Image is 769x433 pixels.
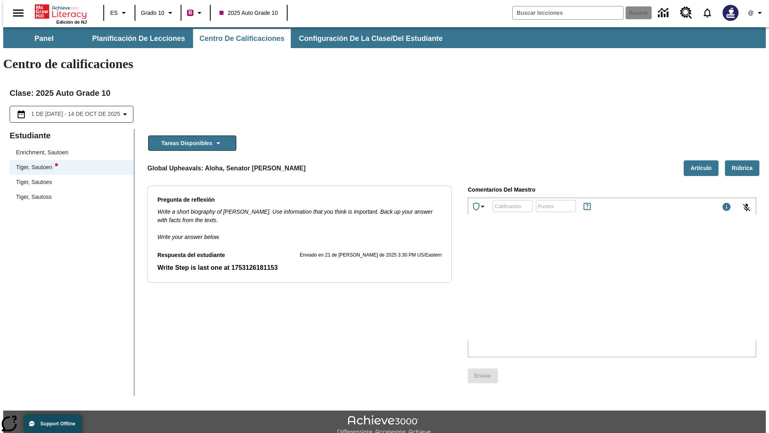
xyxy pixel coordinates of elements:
span: Grado 10 [141,9,164,17]
body: Escribe tu respuesta aquí. [3,6,117,14]
button: Artículo, Se abrirá en una pestaña nueva. [684,160,719,176]
div: Máximo 1000 caracteres Presiona Escape para desactivar la barra de herramientas y utiliza las tec... [722,202,731,213]
span: B [188,8,192,18]
input: Puntos: Solo puede asignar 25 puntos o menos. [536,195,576,216]
p: Enviado en 21 de [PERSON_NAME] de 2025 3:30 PM US/Eastern [300,251,442,259]
button: Panel [4,29,84,48]
button: Centro de calificaciones [193,29,291,48]
div: Tiger, Sautoen [16,163,58,172]
button: Rúbrica, Se abrirá en una pestaña nueva. [725,160,759,176]
button: Tareas disponibles [148,136,236,151]
button: Reglas para ganar puntos y títulos epeciales, Se abrirá en una pestaña nueva. [579,198,595,214]
p: Estudiante [10,129,134,142]
span: Configuración de la clase/del estudiante [299,34,443,43]
button: Perfil/Configuración [743,6,769,20]
p: Write a short biography of [PERSON_NAME]. Use information that you think is important. Back up yo... [157,208,442,225]
button: Configuración de la clase/del estudiante [292,29,449,48]
input: Buscar campo [513,6,623,19]
a: Centro de información [653,2,675,24]
div: Enrichment, Sautoen [10,145,134,160]
div: Subbarra de navegación [3,29,450,48]
p: Write Step is last one at 1753126181153 [157,263,442,273]
button: Haga clic para activar la función de reconocimiento de voz [737,198,756,217]
div: Tiger, Sautoss [10,190,134,204]
button: Support Offline [24,415,82,433]
div: Calificación: Se permiten letras, números y los símbolos: %, +, -. [493,200,533,212]
p: Global Upheavals: Aloha, Senator [PERSON_NAME] [147,164,306,173]
span: 2025 Auto Grade 10 [219,9,278,17]
button: Seleccione el intervalo de fechas opción del menú [13,109,130,119]
a: Portada [35,4,87,20]
span: ES [110,9,118,17]
div: Portada [35,3,87,24]
span: Panel [34,34,54,43]
button: Boost El color de la clase es rojo violeta. Cambiar el color de la clase. [184,6,207,20]
button: Planificación de lecciones [86,29,191,48]
div: Subbarra de navegación [3,27,766,48]
p: Respuesta del estudiante [157,251,225,260]
h2: Clase : 2025 Auto Grade 10 [10,87,759,99]
button: Abrir el menú lateral [6,1,30,25]
svg: Collapse Date Range Filter [120,109,130,119]
button: Grado: Grado 10, Elige un grado [138,6,178,20]
span: Planificación de lecciones [92,34,185,43]
span: Support Offline [40,421,75,427]
span: @ [748,9,753,17]
div: Tiger, Sautoes [10,175,134,190]
p: Respuesta del estudiante [157,263,442,273]
button: Lenguaje: ES, Selecciona un idioma [107,6,132,20]
span: Edición de NJ [56,20,87,24]
a: Notificaciones [697,2,718,23]
span: 1 de [DATE] - 14 de oct de 2025 [31,110,120,118]
div: Tiger, Sautoes [16,178,52,186]
button: Premio especial [468,198,491,214]
a: Centro de recursos, Se abrirá en una pestaña nueva. [675,2,697,24]
div: Tiger, Sautoenwriting assistant alert [10,160,134,175]
div: Enrichment, Sautoen [16,148,68,157]
p: Comentarios del maestro [468,186,756,194]
svg: writing assistant alert [55,163,58,166]
input: Calificación: Se permiten letras, números y los símbolos: %, +, -. [493,195,533,216]
p: Pregunta de reflexión [157,196,442,204]
h1: Centro de calificaciones [3,57,766,71]
p: Write your answer below. [157,225,442,241]
div: Puntos: Solo puede asignar 25 puntos o menos. [536,200,576,212]
button: Escoja un nuevo avatar [718,2,743,23]
img: Avatar [723,5,739,21]
span: Centro de calificaciones [199,34,284,43]
div: Tiger, Sautoss [16,193,52,201]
